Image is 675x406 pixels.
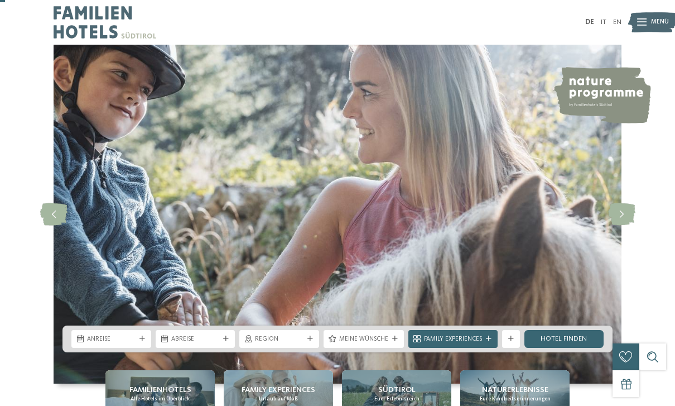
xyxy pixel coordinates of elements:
span: Urlaub auf Maß [259,395,298,403]
span: Family Experiences [424,335,482,344]
span: Family Experiences [242,384,315,395]
span: Abreise [171,335,220,344]
span: Alle Hotels im Überblick [131,395,190,403]
span: Südtirol [378,384,416,395]
img: Familienhotels Südtirol: The happy family places [54,45,621,384]
span: Familienhotels [129,384,191,395]
a: EN [613,18,621,26]
span: Euer Erlebnisreich [374,395,420,403]
span: Naturerlebnisse [482,384,548,395]
span: Region [255,335,303,344]
span: Eure Kindheitserinnerungen [480,395,551,403]
span: Anreise [87,335,136,344]
a: DE [585,18,594,26]
a: Hotel finden [524,330,604,348]
span: Meine Wünsche [339,335,388,344]
span: Menü [651,18,669,27]
a: IT [601,18,606,26]
img: nature programme by Familienhotels Südtirol [553,67,651,123]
